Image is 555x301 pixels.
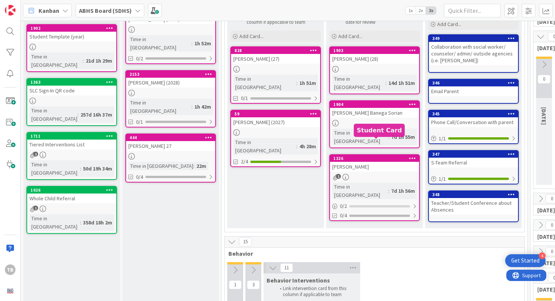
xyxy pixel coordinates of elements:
a: 1902Student Template (year)Time in [GEOGRAPHIC_DATA]:21d 1h 29m [26,24,117,72]
div: 444[PERSON_NAME] 27 [126,134,215,151]
a: 1904[PERSON_NAME] Banega SorianTime in [GEOGRAPHIC_DATA]:7d 1h 55m [329,100,420,148]
div: 1026Whole Child Referral [27,187,116,203]
div: 444 [126,134,215,141]
div: 1711 [31,134,116,139]
span: 3x [426,7,436,14]
span: : [83,57,84,65]
span: Add Card... [437,21,461,28]
a: 346Email Parent [428,79,519,104]
div: 2153[PERSON_NAME] (2028) [126,71,215,88]
div: 1363 [27,79,116,86]
div: Open Get Started checklist, remaining modules: 4 [505,254,546,267]
img: Visit kanbanzone.com [5,5,15,15]
div: 1h 42m [193,103,213,111]
span: 0/1 [136,118,143,126]
li: Link intervention card from this column if applicable to team [276,286,356,298]
div: [PERSON_NAME] [330,162,419,172]
div: 1902 [27,25,116,32]
div: 828 [234,48,320,53]
span: : [191,103,193,111]
span: 1 / 1 [439,135,446,143]
div: 1026 [31,187,116,193]
span: 0 / 2 [340,202,347,210]
div: Teacher/Student Conference about Absences [429,198,518,215]
span: : [193,162,194,170]
a: 828[PERSON_NAME] (27)Time in [GEOGRAPHIC_DATA]:1h 51m0/1 [230,46,321,104]
span: 1x [405,7,416,14]
div: 347 [432,152,518,157]
a: 1711Tiered Interventions ListTime in [GEOGRAPHIC_DATA]:50d 19h 34m [26,132,117,180]
div: 2153 [126,71,215,78]
div: Time in [GEOGRAPHIC_DATA] [29,52,83,69]
input: Quick Filter... [444,4,501,17]
div: 59 [234,111,320,117]
div: 345 [429,111,518,117]
div: 1904 [330,101,419,108]
div: 59[PERSON_NAME] (2027) [231,111,320,127]
div: 444 [129,135,215,140]
div: Tiered Interventions List [27,140,116,149]
div: [PERSON_NAME] 27 [126,141,215,151]
div: 1903[PERSON_NAME] (28) [330,47,419,64]
div: 348 [429,191,518,198]
span: Add Card... [338,33,362,40]
div: [PERSON_NAME] (28) [330,54,419,64]
div: 1903 [333,48,419,53]
div: Time in [GEOGRAPHIC_DATA] [29,160,80,177]
span: : [388,133,389,141]
div: Time in [GEOGRAPHIC_DATA] [128,162,193,170]
div: 1/1 [429,134,518,143]
div: SLC Sign-In QR code [27,86,116,95]
div: 828 [231,47,320,54]
div: 4 [539,252,546,259]
a: [PERSON_NAME] (2027)Time in [GEOGRAPHIC_DATA]:1h 52m0/2 [125,7,216,64]
div: Time in [GEOGRAPHIC_DATA] [233,75,296,91]
span: 1 [33,206,38,210]
span: : [388,187,389,195]
div: Student Template (year) [27,32,116,41]
div: Time in [GEOGRAPHIC_DATA] [332,129,388,145]
a: 349Collaboration with social worker/ counselor/ admin/ outside agencies (i.e. [PERSON_NAME]) [428,34,519,73]
span: 0/4 [340,212,347,220]
div: Time in [GEOGRAPHIC_DATA] [332,183,388,199]
span: 1 [336,174,341,179]
div: 22m [194,162,208,170]
a: 1903[PERSON_NAME] (28)Time in [GEOGRAPHIC_DATA]:14d 1h 51m [329,46,420,94]
a: 1326[PERSON_NAME]Time in [GEOGRAPHIC_DATA]:7d 1h 56m0/20/4 [329,154,420,221]
div: S-Team Referral [429,158,518,167]
div: 828[PERSON_NAME] (27) [231,47,320,64]
div: Phone Call/Conversation with parent [429,117,518,127]
div: 1363SLC Sign-In QR code [27,79,116,95]
span: : [77,111,79,119]
div: Time in [GEOGRAPHIC_DATA] [128,35,191,52]
div: Time in [GEOGRAPHIC_DATA] [332,75,385,91]
div: 349 [432,36,518,41]
div: 1711 [27,133,116,140]
div: 0/2 [330,201,419,211]
div: Collaboration with social worker/ counselor/ admin/ outside agencies (i.e. [PERSON_NAME]) [429,42,518,65]
span: Add Card... [239,33,264,40]
div: [PERSON_NAME] (2027) [231,117,320,127]
h5: Student Card [357,127,402,134]
div: [PERSON_NAME] (27) [231,54,320,64]
div: Time in [GEOGRAPHIC_DATA] [128,98,191,115]
span: : [385,79,387,87]
div: Time in [GEOGRAPHIC_DATA] [29,106,77,123]
span: 1 / 1 [439,175,446,183]
div: 59 [231,111,320,117]
div: 358d 18h 2m [81,218,114,227]
div: 1326[PERSON_NAME] [330,155,419,172]
span: November 2025 [540,107,548,125]
div: 1904[PERSON_NAME] Banega Sorian [330,101,419,118]
span: 0 [538,75,550,84]
span: : [80,218,81,227]
div: 1h 52m [193,39,213,48]
div: 1/1 [429,174,518,184]
div: 347 [429,151,518,158]
span: 2/4 [241,158,248,166]
span: 0/2 [136,55,143,63]
div: [PERSON_NAME] Banega Sorian [330,108,419,118]
span: 2 [33,152,38,157]
div: 257d 16h 37m [79,111,114,119]
span: 1 [229,280,242,289]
